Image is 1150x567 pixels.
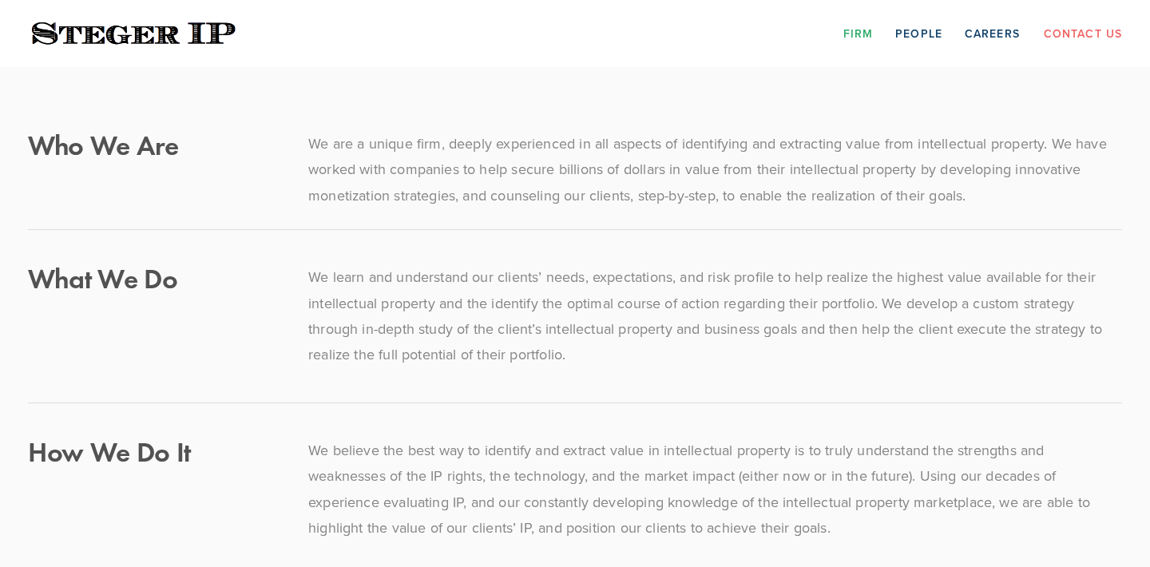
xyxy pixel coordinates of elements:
[308,131,1122,208] p: We are a unique firm, deeply experienced in all aspects of identifying and extracting value from ...
[895,21,942,46] a: People
[28,131,281,159] h2: Who We Are
[308,264,1122,368] p: We learn and understand our clients’ needs, expectations, and risk profile to help realize the hi...
[843,21,873,46] a: Firm
[308,438,1122,541] p: We believe the best way to identify and extract value in intellectual property is to truly unders...
[28,438,281,466] h2: How We Do It
[28,264,281,292] h2: What We Do
[965,21,1020,46] a: Careers
[1044,21,1122,46] a: Contact Us
[28,18,240,50] img: Steger IP | Trust. Experience. Results.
